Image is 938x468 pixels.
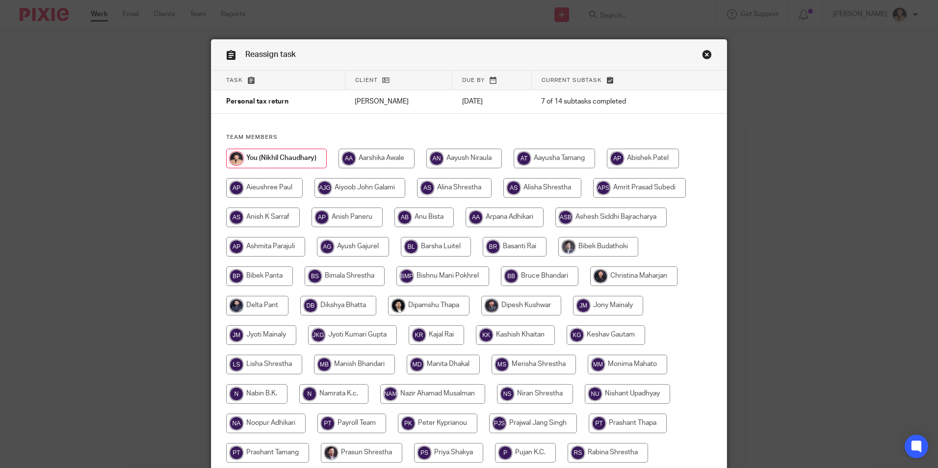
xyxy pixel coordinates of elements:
[245,51,296,58] span: Reassign task
[531,90,683,114] td: 7 of 14 subtasks completed
[355,97,442,106] p: [PERSON_NAME]
[542,78,602,83] span: Current subtask
[226,133,712,141] h4: Team members
[462,97,522,106] p: [DATE]
[226,78,243,83] span: Task
[462,78,485,83] span: Due by
[226,99,288,105] span: Personal tax return
[355,78,378,83] span: Client
[702,50,712,63] a: Close this dialog window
